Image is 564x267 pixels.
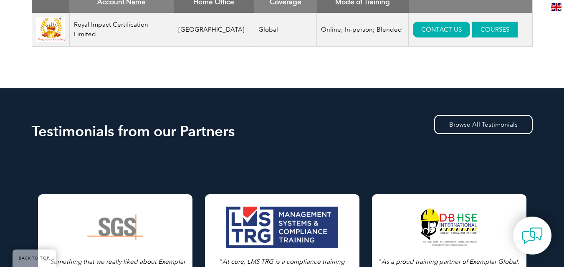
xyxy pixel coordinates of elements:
[174,13,254,47] td: [GEOGRAPHIC_DATA]
[32,125,533,138] h2: Testimonials from our Partners
[434,115,533,134] a: Browse All Testimonials
[413,22,470,37] a: CONTACT US
[317,13,409,47] td: Online; In-person; Blended
[13,250,56,267] a: BACK TO TOP
[254,13,317,47] td: Global
[472,22,518,37] a: COURSES
[36,17,65,42] img: 581c9c2f-f294-ee11-be37-000d3ae1a22b-logo.png
[522,225,543,246] img: contact-chat.png
[69,13,174,47] td: Royal Impact Certification Limited
[551,3,561,11] img: en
